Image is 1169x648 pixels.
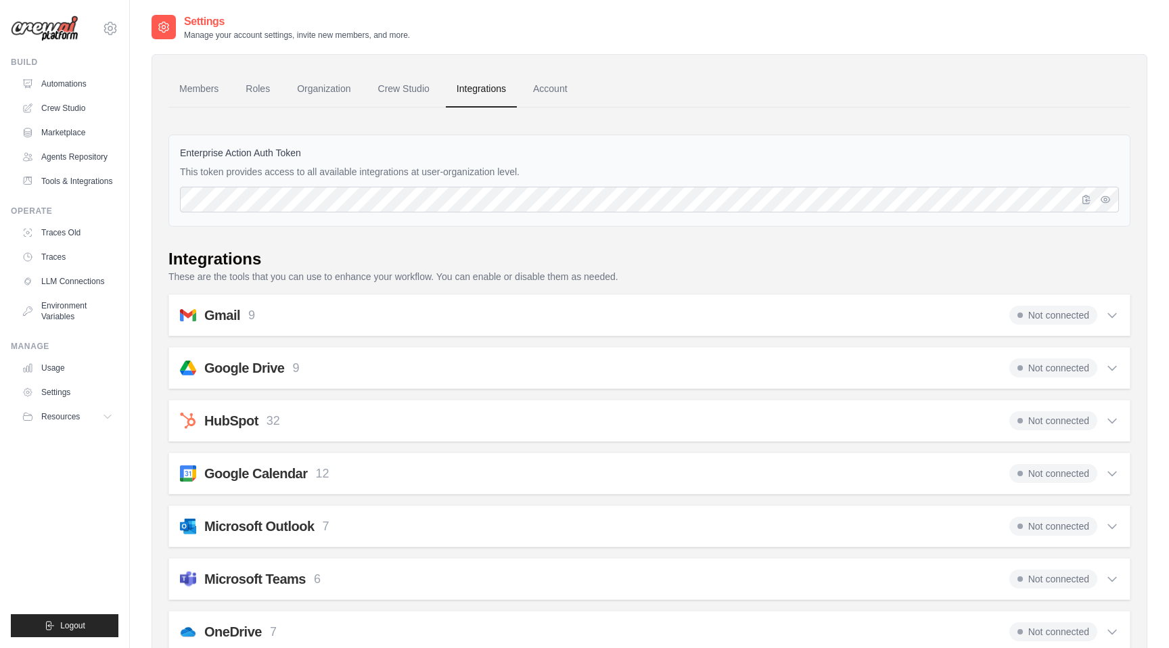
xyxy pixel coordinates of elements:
[11,341,118,352] div: Manage
[11,206,118,216] div: Operate
[11,57,118,68] div: Build
[16,97,118,119] a: Crew Studio
[204,464,308,483] h2: Google Calendar
[316,465,329,483] p: 12
[292,359,299,377] p: 9
[16,406,118,427] button: Resources
[1009,411,1097,430] span: Not connected
[180,360,196,376] img: googledrive.svg
[184,14,410,30] h2: Settings
[248,306,255,325] p: 9
[1009,517,1097,536] span: Not connected
[180,413,196,429] img: hubspot.svg
[204,517,315,536] h2: Microsoft Outlook
[16,222,118,244] a: Traces Old
[16,381,118,403] a: Settings
[16,170,118,192] a: Tools & Integrations
[16,73,118,95] a: Automations
[180,624,196,640] img: onedrive.svg
[60,620,85,631] span: Logout
[41,411,80,422] span: Resources
[204,358,284,377] h2: Google Drive
[16,122,118,143] a: Marketplace
[180,146,1119,160] label: Enterprise Action Auth Token
[180,518,196,534] img: outlook.svg
[1009,570,1097,588] span: Not connected
[16,357,118,379] a: Usage
[1009,622,1097,641] span: Not connected
[16,271,118,292] a: LLM Connections
[180,465,196,482] img: googleCalendar.svg
[270,623,277,641] p: 7
[204,411,258,430] h2: HubSpot
[1009,464,1097,483] span: Not connected
[168,71,229,108] a: Members
[204,570,306,588] h2: Microsoft Teams
[267,412,280,430] p: 32
[522,71,578,108] a: Account
[168,248,261,270] div: Integrations
[184,30,410,41] p: Manage your account settings, invite new members, and more.
[11,16,78,42] img: Logo
[180,307,196,323] img: gmail.svg
[1009,358,1097,377] span: Not connected
[180,165,1119,179] p: This token provides access to all available integrations at user-organization level.
[235,71,281,108] a: Roles
[204,622,262,641] h2: OneDrive
[16,295,118,327] a: Environment Variables
[446,71,517,108] a: Integrations
[168,270,1130,283] p: These are the tools that you can use to enhance your workflow. You can enable or disable them as ...
[314,570,321,588] p: 6
[1009,306,1097,325] span: Not connected
[16,246,118,268] a: Traces
[204,306,240,325] h2: Gmail
[286,71,361,108] a: Organization
[11,614,118,637] button: Logout
[180,571,196,587] img: microsoftTeams.svg
[367,71,440,108] a: Crew Studio
[323,517,329,536] p: 7
[16,146,118,168] a: Agents Repository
